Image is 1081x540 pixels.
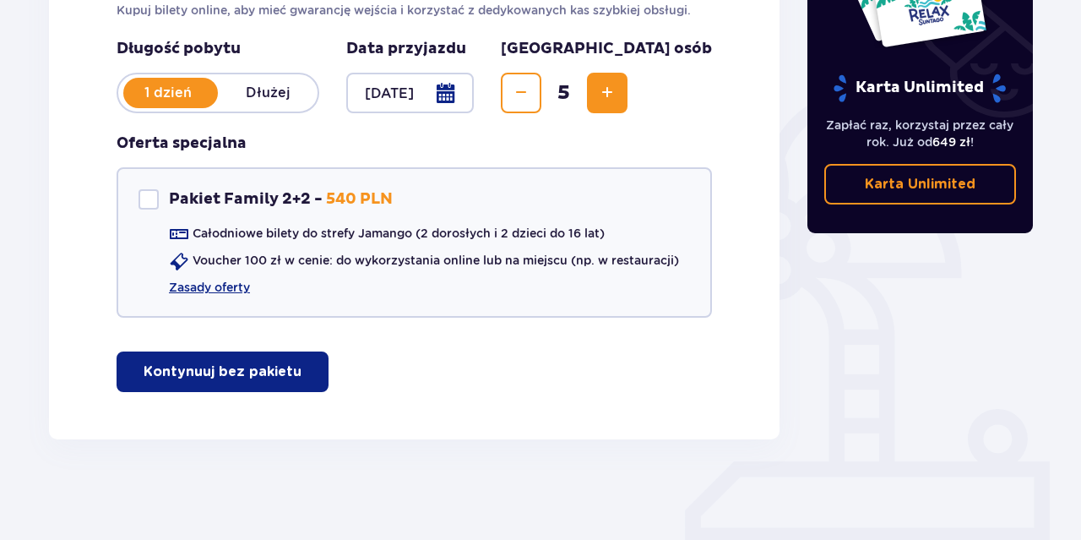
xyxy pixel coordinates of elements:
[832,74,1008,103] p: Karta Unlimited
[117,39,319,59] p: Długość pobytu
[117,352,329,392] button: Kontynuuj bez pakietu
[218,84,318,102] p: Dłużej
[169,279,250,296] a: Zasady oferty
[326,189,393,210] p: 540 PLN
[824,164,1017,205] a: Karta Unlimited
[169,189,323,210] p: Pakiet Family 2+2 -
[193,252,679,269] p: Voucher 100 zł w cenie: do wykorzystania online lub na miejscu (np. w restauracji)
[144,363,301,381] p: Kontynuuj bez pakietu
[118,84,218,102] p: 1 dzień
[545,80,584,106] span: 5
[501,73,541,113] button: Zmniejsz
[865,175,975,194] p: Karta Unlimited
[193,225,605,242] p: Całodniowe bilety do strefy Jamango (2 dorosłych i 2 dzieci do 16 lat)
[117,134,247,154] h3: Oferta specjalna
[346,39,466,59] p: Data przyjazdu
[824,117,1017,150] p: Zapłać raz, korzystaj przez cały rok. Już od !
[587,73,627,113] button: Zwiększ
[932,135,970,149] span: 649 zł
[117,2,712,19] p: Kupuj bilety online, aby mieć gwarancję wejścia i korzystać z dedykowanych kas szybkiej obsługi.
[501,39,712,59] p: [GEOGRAPHIC_DATA] osób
